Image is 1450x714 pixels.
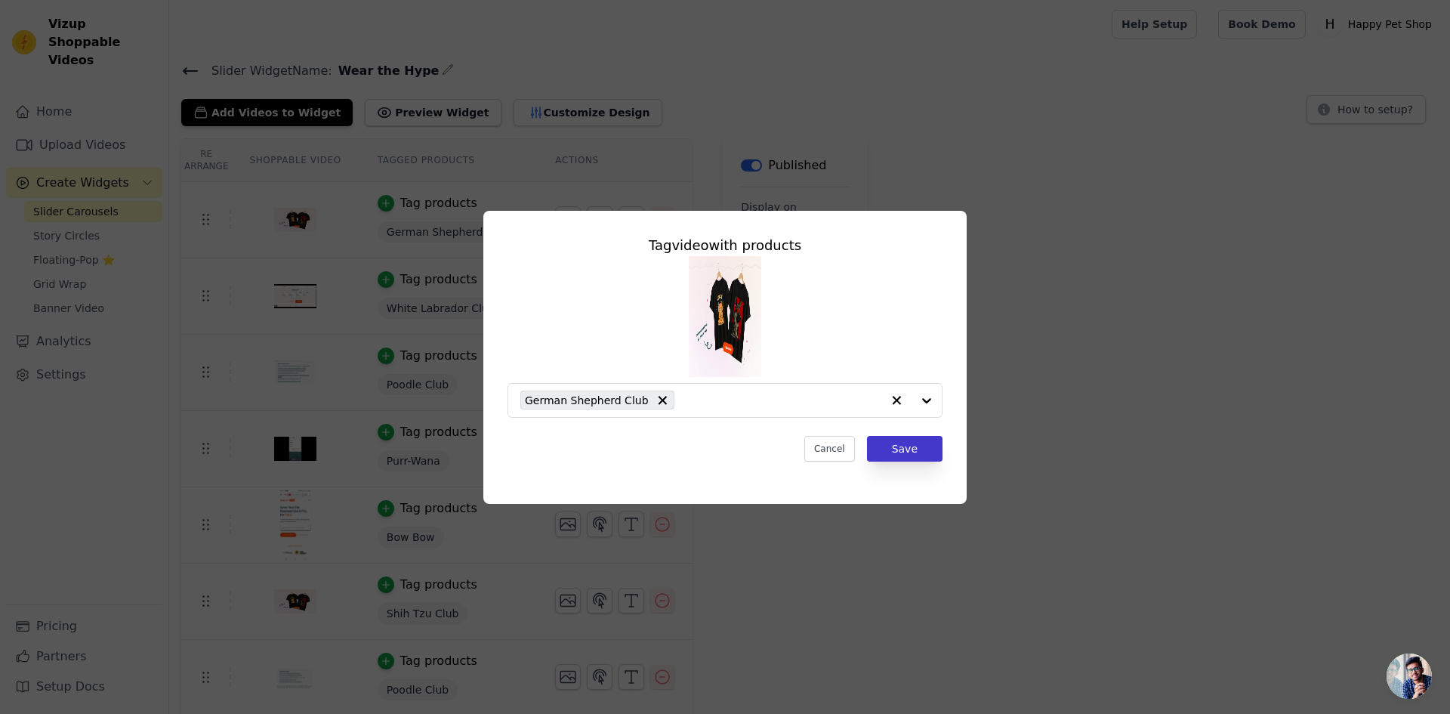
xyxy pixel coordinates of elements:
div: Open chat [1387,654,1432,699]
button: Cancel [804,436,855,462]
div: Tag video with products [507,235,942,256]
button: Save [867,436,942,462]
img: vizup-images-c113.png [689,256,761,377]
span: German Shepherd Club [525,391,649,409]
